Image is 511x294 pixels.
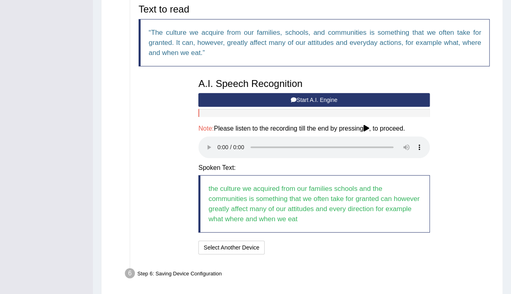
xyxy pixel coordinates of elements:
span: Note: [198,125,214,132]
h3: Text to read [139,4,490,15]
button: Select Another Device [198,241,265,254]
h4: Spoken Text: [198,164,430,171]
h4: Please listen to the recording till the end by pressing , to proceed. [198,125,430,132]
h3: A.I. Speech Recognition [198,78,430,89]
div: Step 6: Saving Device Configuration [121,266,499,283]
blockquote: the culture we acquired from our families schools and the communities is something that we often ... [198,175,430,233]
button: Start A.I. Engine [198,93,430,107]
q: The culture we acquire from our families, schools, and communities is something that we often tak... [149,29,481,57]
